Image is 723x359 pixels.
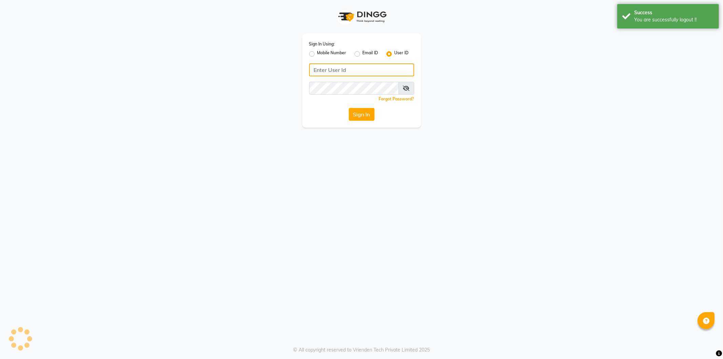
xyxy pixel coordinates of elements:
[317,50,346,58] label: Mobile Number
[309,41,335,47] label: Sign In Using:
[634,16,714,23] div: You are successfully logout !!
[363,50,378,58] label: Email ID
[349,108,375,121] button: Sign In
[379,96,414,101] a: Forgot Password?
[335,7,389,27] img: logo1.svg
[309,63,414,76] input: Username
[309,82,399,95] input: Username
[634,9,714,16] div: Success
[395,50,409,58] label: User ID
